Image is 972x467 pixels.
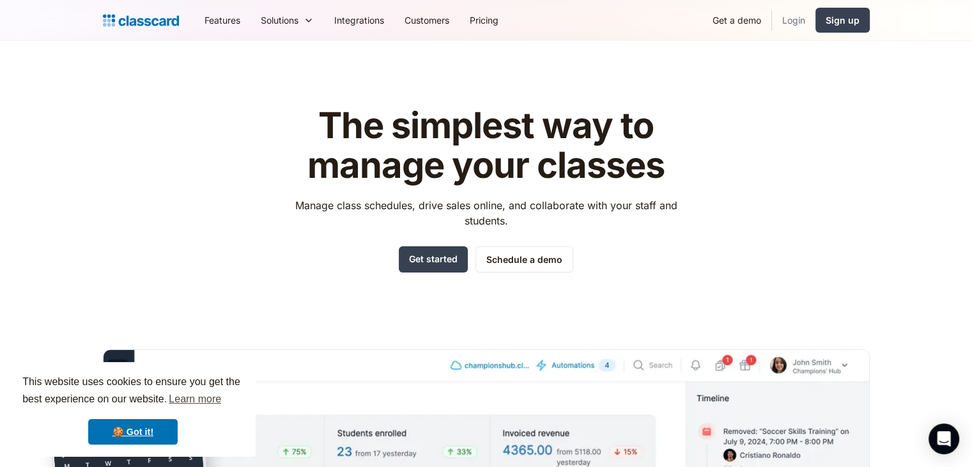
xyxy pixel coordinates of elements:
[475,246,573,273] a: Schedule a demo
[88,419,178,445] a: dismiss cookie message
[815,8,870,33] a: Sign up
[251,6,324,35] div: Solutions
[283,198,689,228] p: Manage class schedules, drive sales online, and collaborate with your staff and students.
[103,12,179,29] a: home
[10,362,256,457] div: cookieconsent
[826,13,860,27] div: Sign up
[399,246,468,273] a: Get started
[459,6,509,35] a: Pricing
[194,6,251,35] a: Features
[324,6,394,35] a: Integrations
[261,13,298,27] div: Solutions
[167,390,223,409] a: learn more about cookies
[772,6,815,35] a: Login
[929,423,959,454] div: Open Intercom Messenger
[22,374,243,409] span: This website uses cookies to ensure you get the best experience on our website.
[394,6,459,35] a: Customers
[283,106,689,185] h1: The simplest way to manage your classes
[702,6,771,35] a: Get a demo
